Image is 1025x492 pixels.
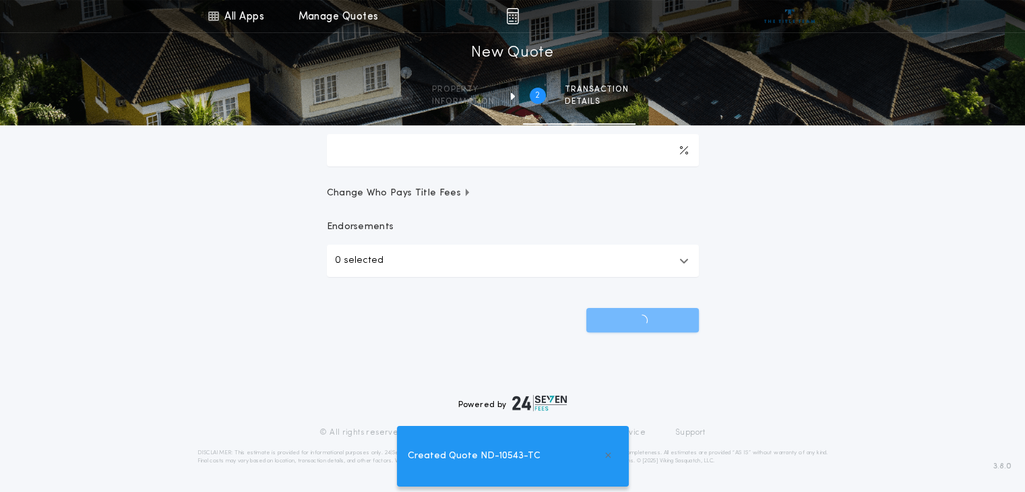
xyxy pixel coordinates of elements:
button: Change Who Pays Title Fees [327,187,699,200]
span: details [565,96,629,107]
h1: New Quote [471,42,553,64]
span: Transaction [565,84,629,95]
img: vs-icon [764,9,815,23]
p: Endorsements [327,220,699,234]
h2: 2 [535,90,540,101]
button: 0 selected [327,245,699,277]
div: Powered by [458,395,567,411]
img: logo [512,395,567,411]
span: Created Quote ND-10543-TC [408,449,540,464]
input: Downpayment Percentage [327,134,699,166]
img: img [506,8,519,24]
span: information [432,96,495,107]
p: 0 selected [335,253,383,269]
span: Property [432,84,495,95]
span: Change Who Pays Title Fees [327,187,472,200]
